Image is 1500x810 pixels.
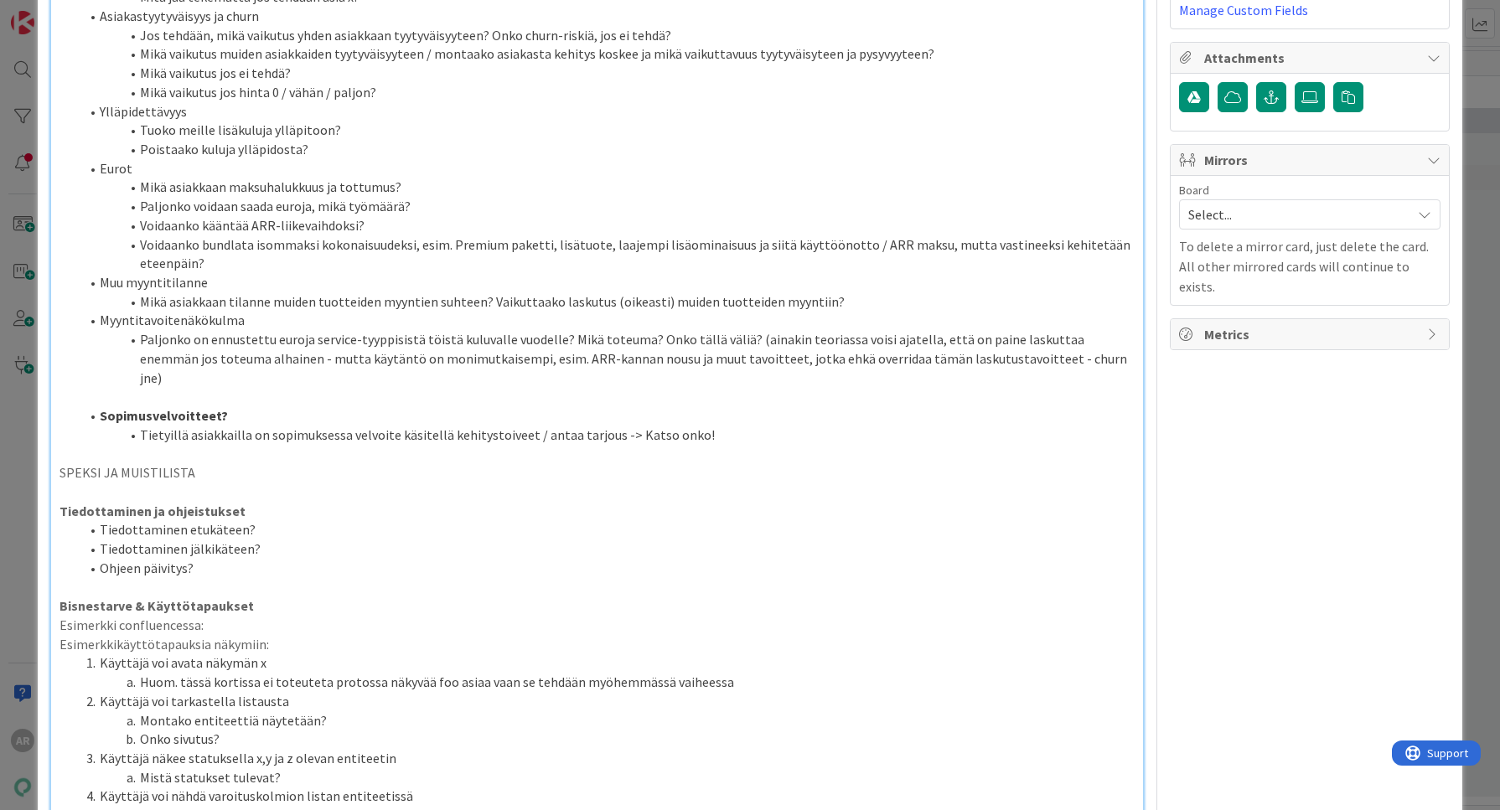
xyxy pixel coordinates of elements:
[80,692,1135,711] li: Käyttäjä voi tarkastella listausta
[80,83,1135,102] li: Mikä vaikutus jos hinta 0 / vähän / paljon?
[80,140,1135,159] li: Poistaako kuluja ylläpidosta?
[1204,150,1419,170] span: Mirrors
[80,102,1135,121] li: Ylläpidettävyys
[80,330,1135,387] li: Paljonko on ennustettu euroja service-tyyppisistä töistä kuluvalle vuodelle? Mikä toteuma? Onko t...
[1204,324,1419,344] span: Metrics
[80,7,1135,26] li: Asiakastyytyväisyys ja churn
[59,635,1135,654] p: Esimerkkikäyttötapauksia näkymiin:
[59,597,254,614] strong: Bisnestarve & Käyttötapaukset
[80,787,1135,806] li: Käyttäjä voi nähdä varoituskolmion listan entiteetissä
[1179,236,1441,297] p: To delete a mirror card, just delete the card. All other mirrored cards will continue to exists.
[80,311,1135,330] li: Myyntitavoitenäkökulma
[80,539,1135,559] li: Tiedottaminen jälkikäteen?
[59,616,1135,635] p: Esimerkki confluencessa:
[80,235,1135,273] li: Voidaanko bundlata isommaksi kokonaisuudeksi, esim. Premium paketti, lisätuote, laajempi lisäomin...
[59,503,246,519] strong: Tiedottaminen ja ohjeistukset
[1179,184,1209,196] span: Board
[80,178,1135,197] li: Mikä asiakkaan maksuhalukkuus ja tottumus?
[80,26,1135,45] li: Jos tehdään, mikä vaikutus yhden asiakkaan tyytyväisyyteen? Onko churn-riskiä, jos ei tehdä?
[100,407,228,424] strong: Sopimusvelvoitteet?
[80,559,1135,578] li: Ohjeen päivitys?
[80,197,1135,216] li: Paljonko voidaan saada euroja, mikä työmäärä?
[1204,48,1419,68] span: Attachments
[80,44,1135,64] li: Mikä vaikutus muiden asiakkaiden tyytyväisyyteen / montaako asiakasta kehitys koskee ja mikä vaik...
[59,463,1135,482] p: SPEKSI JA MUISTILISTA
[80,159,1135,178] li: Eurot
[80,520,1135,539] li: Tiedottaminen etukäteen?
[80,216,1135,235] li: Voidaanko kääntää ARR-liikevaihdoksi?
[80,730,1135,749] li: Onko sivutus?
[80,64,1135,83] li: Mikä vaikutus jos ei tehdä?
[80,426,1135,445] li: Tietyillä asiakkailla on sopimuksessa velvoite käsitellä kehitystoiveet / antaa tarjous -> Katso ...
[80,673,1135,692] li: Huom. tässä kortissa ei toteuteta protossa näkyvää foo asiaa vaan se tehdään myöhemmässä vaiheessa
[80,749,1135,768] li: Käyttäjä näkee statuksella x,y ja z olevan entiteetin
[80,273,1135,292] li: Muu myyntitilanne
[80,292,1135,312] li: Mikä asiakkaan tilanne muiden tuotteiden myyntien suhteen? Vaikuttaako laskutus (oikeasti) muiden...
[80,711,1135,730] li: Montako entiteettiä näytetään?
[35,3,76,23] span: Support
[80,653,1135,673] li: Käyttäjä voi avata näkymän x
[80,121,1135,140] li: Tuoko meille lisäkuluja ylläpitoon?
[80,768,1135,787] li: Mistä statukset tulevat?
[1179,2,1308,18] a: Manage Custom Fields
[1188,203,1403,226] span: Select...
